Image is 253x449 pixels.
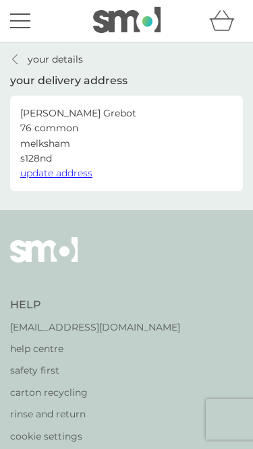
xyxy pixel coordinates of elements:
[10,341,180,356] a: help centre
[10,363,180,378] a: safety first
[20,166,92,180] button: update address
[93,7,161,32] img: smol
[10,407,180,421] a: rinse and return
[10,8,30,34] button: menu
[20,167,92,179] span: update address
[28,52,83,67] p: your details
[20,106,136,166] p: [PERSON_NAME] Grebot 76 common melksham s128nd
[10,320,180,335] a: [EMAIL_ADDRESS][DOMAIN_NAME]
[10,429,180,444] a: cookie settings
[10,73,128,88] h1: your delivery address
[10,298,180,312] h4: Help
[10,52,83,67] a: your details
[10,237,78,283] img: smol
[209,7,243,34] div: basket
[10,385,180,400] a: carton recycling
